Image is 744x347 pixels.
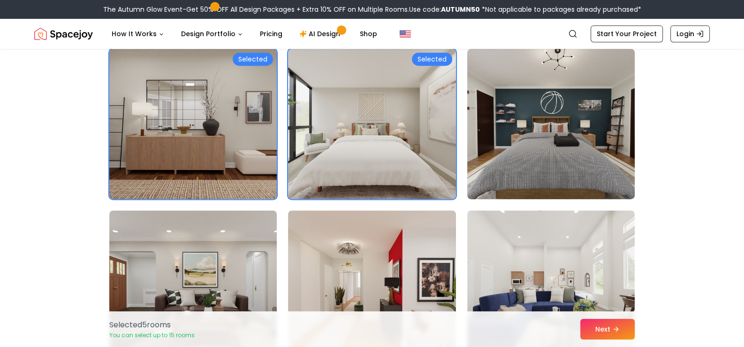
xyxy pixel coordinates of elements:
[480,5,641,14] span: *Not applicable to packages already purchased*
[174,24,251,43] button: Design Portfolio
[409,5,480,14] span: Use code:
[109,332,195,339] p: You can select up to 15 rooms
[463,45,639,203] img: Room room-12
[34,24,93,43] a: Spacejoy
[34,24,93,43] img: Spacejoy Logo
[109,319,195,331] p: Selected 5 room s
[412,53,452,66] div: Selected
[670,25,710,42] a: Login
[441,5,480,14] b: AUTUMN50
[352,24,385,43] a: Shop
[591,25,663,42] a: Start Your Project
[288,49,456,199] img: Room room-11
[292,24,350,43] a: AI Design
[34,19,710,49] nav: Global
[400,28,411,39] img: United States
[104,24,385,43] nav: Main
[103,5,641,14] div: The Autumn Glow Event-Get 50% OFF All Design Packages + Extra 10% OFF on Multiple Rooms.
[109,49,277,199] img: Room room-10
[580,319,635,339] button: Next
[233,53,273,66] div: Selected
[252,24,290,43] a: Pricing
[104,24,172,43] button: How It Works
